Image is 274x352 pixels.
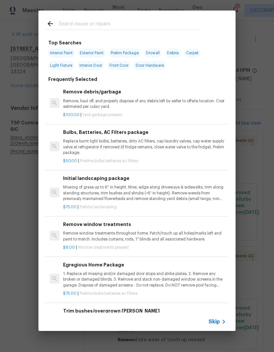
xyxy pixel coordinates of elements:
p: | [63,245,226,250]
span: Carpet [184,48,200,58]
span: $100.00 [63,113,80,117]
h6: Remove debris/garbage [63,88,226,95]
span: Prelims bulbs batteries ac filters [80,159,138,163]
span: $50.00 [63,159,77,163]
h6: Trim bushes/overgrown [PERSON_NAME] [63,307,226,314]
span: Drywall [144,48,162,58]
p: Mowing of grass up to 6" in height. Mow, edge along driveways & sidewalks, trim along standing st... [63,185,226,201]
span: Prelims bulbs batteries ac filters [80,291,137,295]
input: Search issues or repairs [59,20,198,30]
h6: Remove window treatments [63,221,226,228]
h6: Frequently Selected [48,76,97,83]
h6: Bulbs, Batteries, AC Filters package [63,129,226,136]
span: Door Hardware [134,61,166,70]
span: $75.00 [63,205,77,209]
p: | [63,112,226,118]
h6: Initial landscaping package [63,175,226,182]
span: Skip [209,318,220,325]
span: Exterior Paint [78,48,105,58]
span: $8.00 [63,245,75,249]
p: Replace burnt light bulbs, batteries, dirty AC filters, cap laundry valves, cap water supply valv... [63,138,226,155]
span: Interior Paint [48,48,75,58]
h6: Egregious Home Package [63,261,226,268]
span: Window treatments present [78,245,129,249]
span: Front Door [107,61,130,70]
span: Prelim Package [109,48,141,58]
span: $75.00 [63,291,77,295]
p: Remove, haul off, and properly dispose of any debris left by seller to offsite location. Cost est... [63,98,226,110]
span: Yard garbage present [82,113,122,117]
span: Interior Door [78,61,104,70]
p: Remove window treatments throughout home. Patch/touch up all holes/marks left and paint to match.... [63,231,226,242]
span: Light Fixture [48,61,74,70]
p: | [63,291,226,296]
span: Prelims landscaping [80,205,117,209]
p: | [63,158,226,164]
h6: Top Searches [48,39,81,46]
p: 1. Replace all missing and/or damaged door stops and strike plates. 2. Remove any broken or damag... [63,271,226,288]
p: | [63,204,226,210]
span: Debris [165,48,181,58]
